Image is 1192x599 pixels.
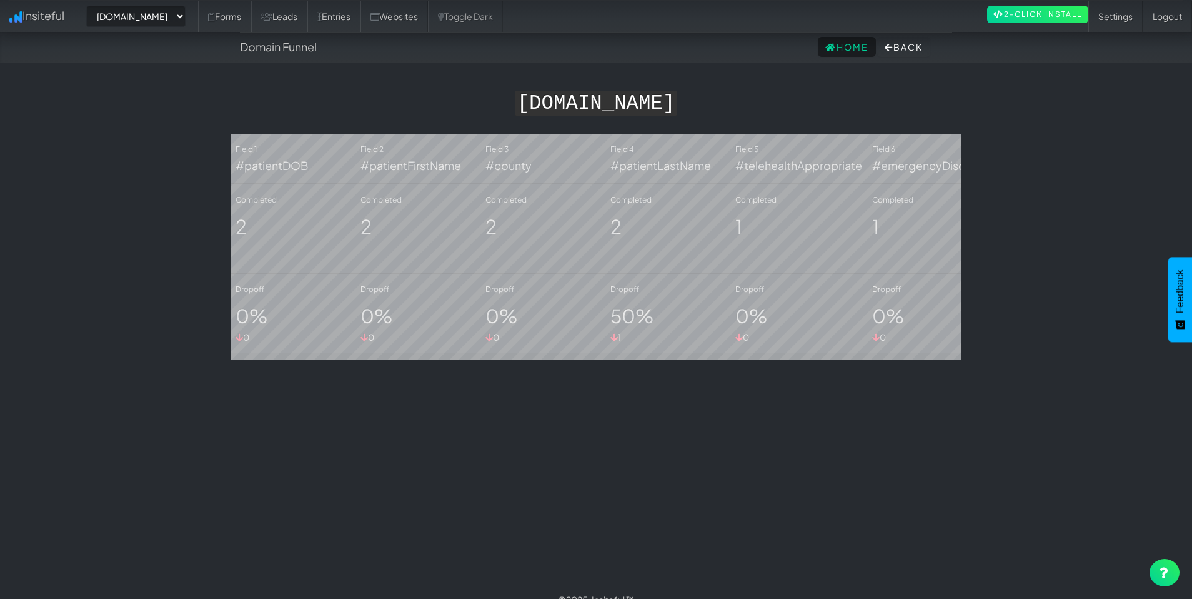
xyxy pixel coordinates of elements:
[1088,1,1143,32] a: Settings
[307,1,360,32] a: Entries
[515,91,678,116] kbd: [DOMAIN_NAME]
[1175,269,1186,313] span: Feedback
[240,41,317,53] h4: Domain Funnel
[198,1,251,32] a: Forms
[9,11,22,23] img: icon.png
[987,6,1088,23] a: 2-Click Install
[877,37,930,57] button: Back
[360,1,428,32] a: Websites
[818,37,876,57] a: Home
[428,1,503,32] a: Toggle Dark
[1143,1,1192,32] a: Logout
[251,1,307,32] a: Leads
[1168,257,1192,342] button: Feedback - Show survey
